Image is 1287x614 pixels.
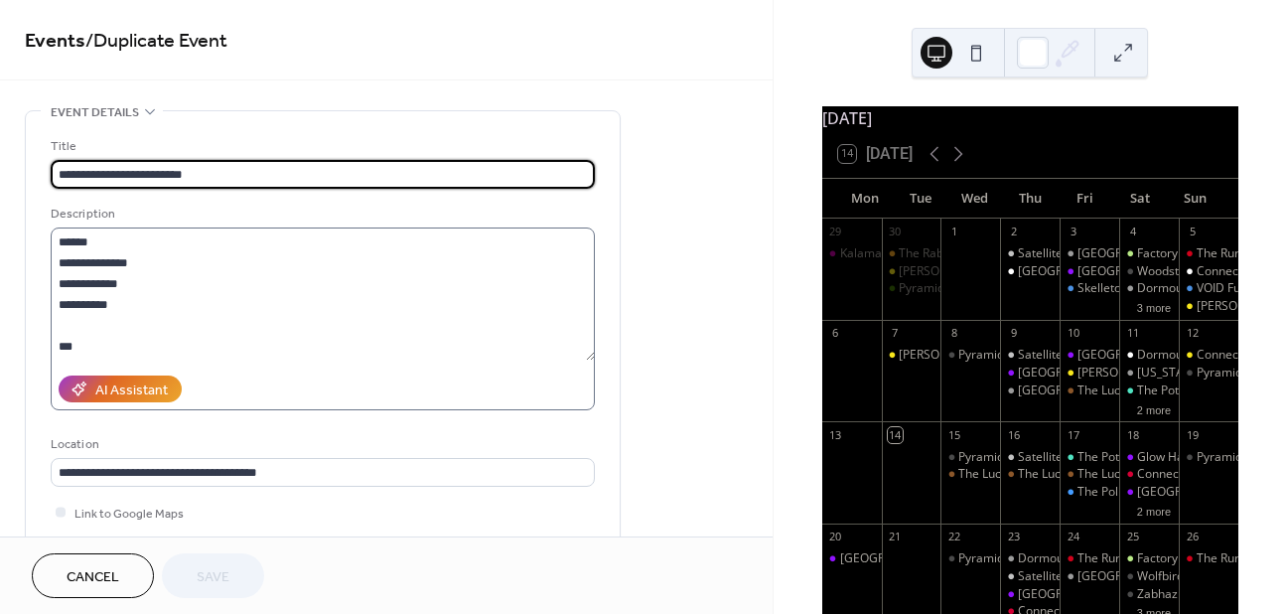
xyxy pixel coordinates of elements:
div: Glow Hall [822,550,882,567]
div: Kalamazoo Photo Collective Meetup [840,245,1039,262]
div: The Potato Sack [1060,449,1119,466]
div: 1 [946,225,961,239]
div: Dormouse Theater [1060,245,1119,262]
div: Skelletones [1060,280,1119,297]
div: Dormouse: Rad Riso Open Print [1018,550,1191,567]
div: 19 [1185,427,1200,442]
div: Bell's Eccentric Cafe [1179,298,1238,315]
div: The RunOff [1179,550,1238,567]
div: 21 [888,530,903,544]
div: Washington Avenue Arts & Culture Crawl [1119,365,1179,382]
div: Glow Hall [1060,347,1119,364]
div: 13 [828,427,843,442]
div: Pyramid Scheme [958,347,1052,364]
span: Link to Google Maps [74,504,184,525]
div: 12 [1185,326,1200,341]
div: The RunOff [1077,550,1139,567]
div: Pyramid Scheme [1179,449,1238,466]
div: Pyramid Scheme [940,550,1000,567]
div: 22 [946,530,961,544]
div: [GEOGRAPHIC_DATA] [1018,383,1138,399]
div: [GEOGRAPHIC_DATA] [1077,568,1198,585]
div: Tue [893,179,947,219]
div: Factory Coffee (Frank St) [1119,550,1179,567]
div: Pyramid Scheme [940,347,1000,364]
span: / Duplicate Event [85,22,227,61]
div: The RunOff [1197,245,1258,262]
div: The Potato Sack [1077,449,1166,466]
div: [GEOGRAPHIC_DATA] [1077,347,1198,364]
div: Thu [1003,179,1058,219]
div: Wolfbird House (St. Joseph) [1119,568,1179,585]
div: Description [51,204,591,225]
div: Satellite Records Open Mic [1000,347,1060,364]
div: The Polish Hall @ Factory Coffee [1060,484,1119,501]
span: Cancel [67,567,119,588]
div: 20 [828,530,843,544]
div: Satellite Records Open Mic [1018,449,1166,466]
div: 8 [946,326,961,341]
div: 3 [1066,225,1080,239]
div: Dormouse Theater [1000,383,1060,399]
div: The Lucky Wolf [958,466,1041,483]
div: Factory Coffee (Frank St) [1119,245,1179,262]
div: 25 [1125,530,1140,544]
button: 2 more [1129,400,1179,417]
div: Satellite Records Open Mic [1018,568,1166,585]
span: Event details [51,102,139,123]
div: Satellite Records Open Mic [1000,449,1060,466]
div: Glow Hall: Movie Matinee [1119,449,1179,466]
div: Location [51,434,591,455]
div: Fri [1058,179,1112,219]
div: Dormouse Theater: Kzoo Zine Fest [1119,347,1179,364]
button: Cancel [32,553,154,598]
div: [DATE] [822,106,1238,130]
div: Dormouse: Rad Riso Open Print [1119,280,1179,297]
div: [GEOGRAPHIC_DATA] [1018,263,1138,280]
div: Pyramid Scheme [882,280,941,297]
div: VOID Fundraiser (The Polish Hall @ Factory Coffee) [1179,280,1238,297]
a: Events [25,22,85,61]
div: Sun [1168,179,1222,219]
div: Pyramid Scheme [958,550,1052,567]
div: 23 [1006,530,1021,544]
div: 26 [1185,530,1200,544]
div: Glow Hall [1000,365,1060,382]
div: [GEOGRAPHIC_DATA] [840,550,960,567]
div: Satellite Records Open Mic [1000,568,1060,585]
div: 16 [1006,427,1021,442]
div: The Lucky Wolf [1000,466,1060,483]
div: Skelletones [1077,280,1141,297]
div: AI Assistant [95,381,168,401]
div: 24 [1066,530,1080,544]
div: Wed [947,179,1002,219]
div: Satellite Records Open Mic [1018,347,1166,364]
div: The Lucky Wolf [1018,466,1100,483]
div: 10 [1066,326,1080,341]
div: [PERSON_NAME] Eccentric Cafe [899,263,1074,280]
div: 9 [1006,326,1021,341]
div: The Rabbithole [882,245,941,262]
div: The Lucky Wolf [1060,383,1119,399]
div: Pyramid Scheme [940,449,1000,466]
div: Glow Hall [1060,263,1119,280]
div: 15 [946,427,961,442]
div: 11 [1125,326,1140,341]
div: 18 [1125,427,1140,442]
div: Woodstock Fest [1119,263,1179,280]
div: The Lucky Wolf [1060,466,1119,483]
div: Pyramid Scheme [1179,365,1238,382]
button: AI Assistant [59,376,182,402]
div: [GEOGRAPHIC_DATA] [1077,245,1198,262]
div: Bell's Eccentric Cafe [882,347,941,364]
div: [GEOGRAPHIC_DATA] [1018,365,1138,382]
div: Dormouse Theatre [1060,568,1119,585]
div: [PERSON_NAME] Eccentric Cafe [1077,365,1253,382]
div: Dormouse: Rad Riso Open Print [1000,550,1060,567]
div: [PERSON_NAME] Eccentric Cafe [899,347,1074,364]
div: Connecting Chords Fest (Dormouse Theater) [1179,263,1238,280]
div: [GEOGRAPHIC_DATA] [1137,484,1257,501]
div: Bell's Eccentric Cafe [1060,365,1119,382]
div: Satellite Records Open Mic [1018,245,1166,262]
